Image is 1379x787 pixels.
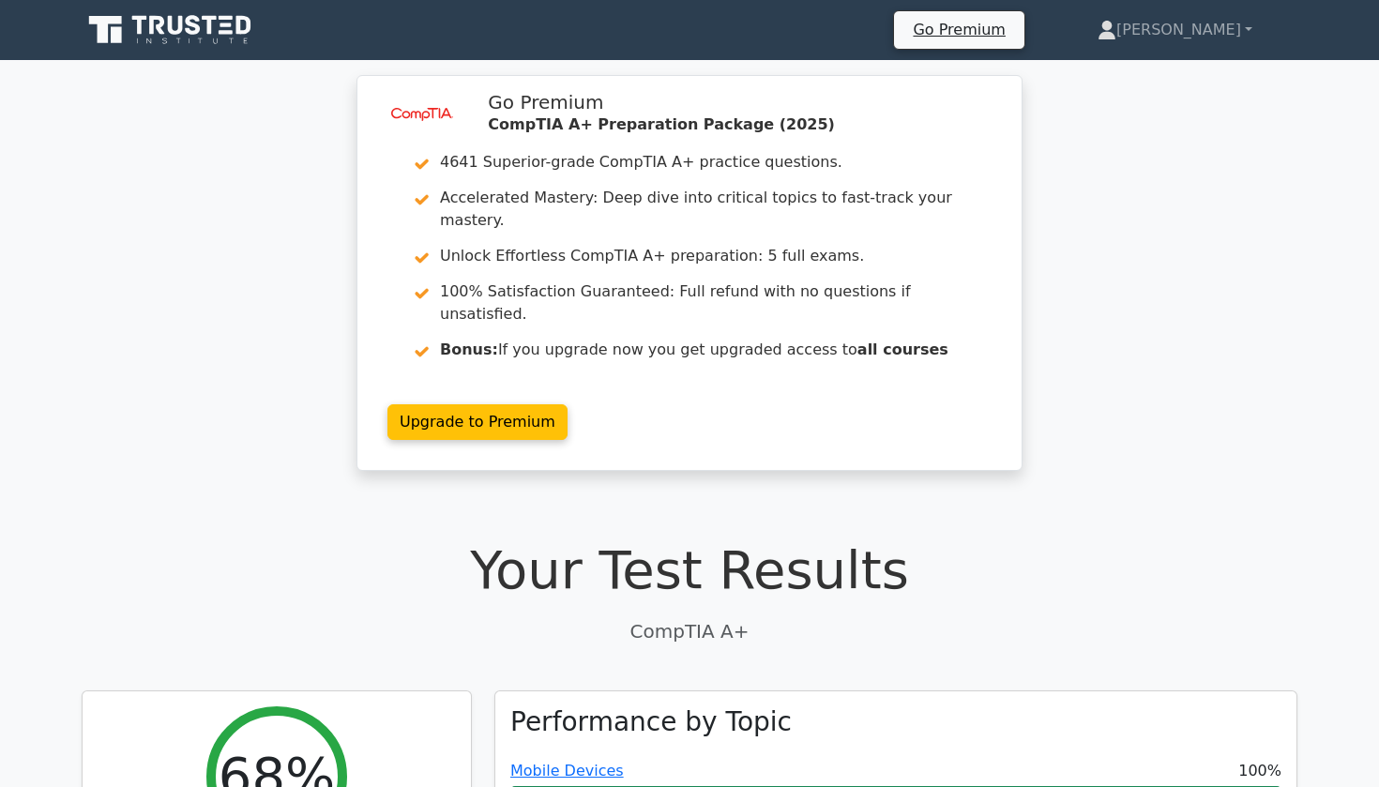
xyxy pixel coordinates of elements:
[1053,11,1297,49] a: [PERSON_NAME]
[510,706,792,738] h3: Performance by Topic
[82,617,1297,645] p: CompTIA A+
[82,538,1297,601] h1: Your Test Results
[902,17,1016,42] a: Go Premium
[1238,760,1281,782] span: 100%
[387,404,568,440] a: Upgrade to Premium
[510,762,624,779] a: Mobile Devices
